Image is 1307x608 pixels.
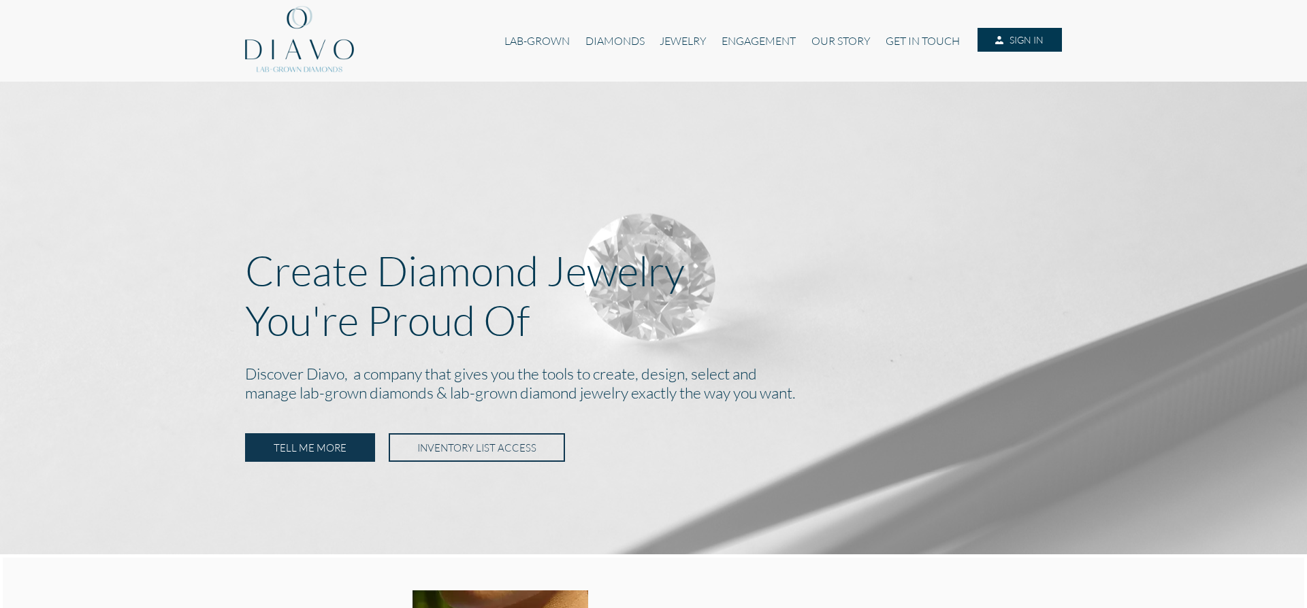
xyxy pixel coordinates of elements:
[389,433,565,462] a: INVENTORY LIST ACCESS
[578,28,652,54] a: DIAMONDS
[714,28,803,54] a: ENGAGEMENT
[497,28,577,54] a: LAB-GROWN
[878,28,967,54] a: GET IN TOUCH
[245,361,1062,407] h2: Discover Diavo, a company that gives you the tools to create, design, select and manage lab-grown...
[978,28,1062,52] a: SIGN IN
[804,28,878,54] a: OUR STORY
[652,28,714,54] a: JEWELRY
[245,433,375,462] a: TELL ME MORE
[245,246,1062,345] p: Create Diamond Jewelry You're Proud Of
